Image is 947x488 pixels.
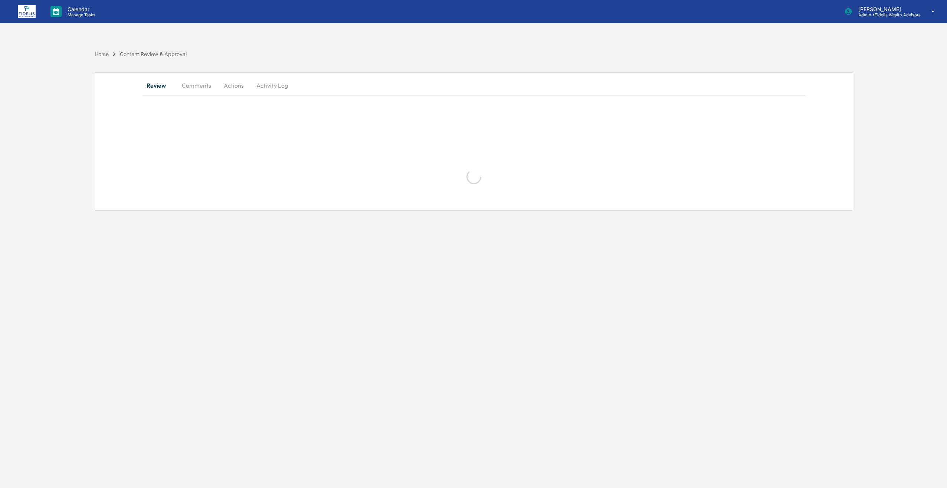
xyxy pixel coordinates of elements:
button: Comments [176,77,217,94]
div: Content Review & Approval [120,51,187,57]
div: Home [95,51,109,57]
div: secondary tabs example [142,77,805,94]
p: Calendar [62,6,99,12]
button: Actions [217,77,250,94]
p: Manage Tasks [62,12,99,17]
button: Review [142,77,176,94]
p: [PERSON_NAME] [852,6,921,12]
p: Admin • Fidelis Wealth Advisors [852,12,921,17]
button: Activity Log [250,77,294,94]
img: logo [18,5,36,18]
